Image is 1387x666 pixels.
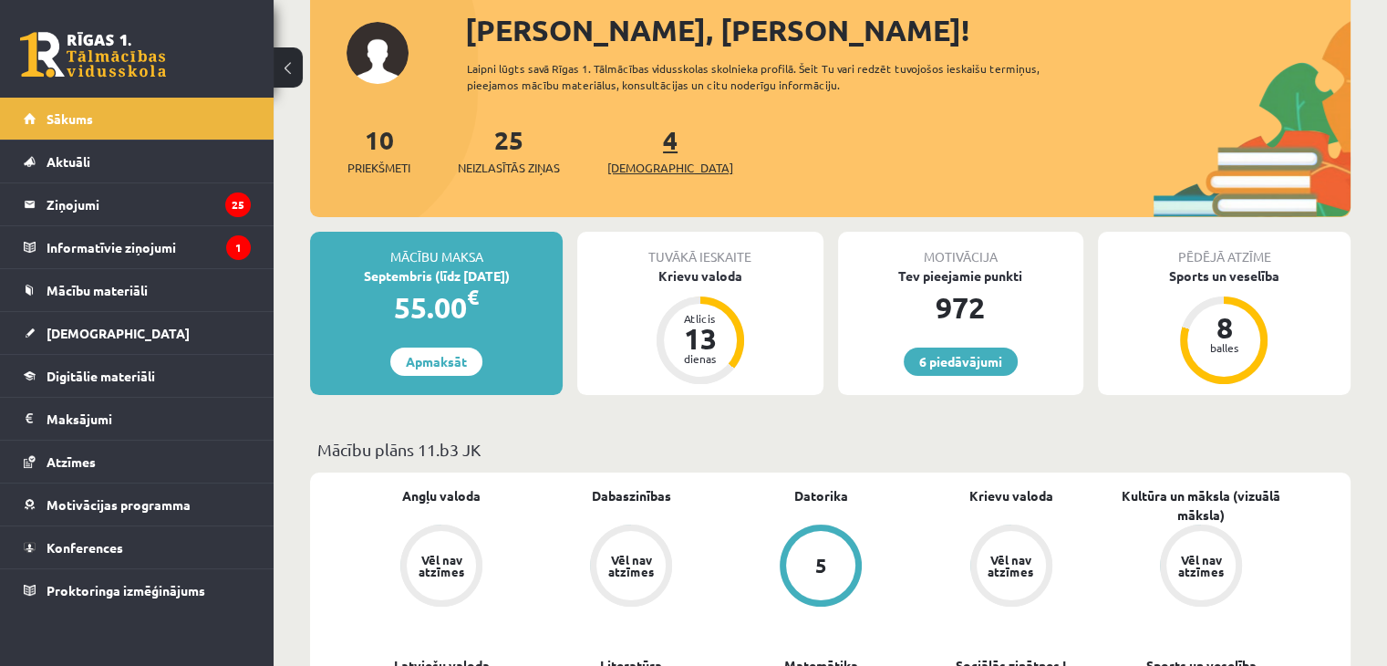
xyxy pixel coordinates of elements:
[347,525,536,610] a: Vēl nav atzīmes
[1098,266,1351,286] div: Sports un veselība
[390,348,482,376] a: Apmaksāt
[24,98,251,140] a: Sākums
[577,266,823,387] a: Krievu valoda Atlicis 13 dienas
[673,313,728,324] div: Atlicis
[24,526,251,568] a: Konferences
[673,353,728,364] div: dienas
[467,284,479,310] span: €
[592,486,671,505] a: Dabaszinības
[24,312,251,354] a: [DEMOGRAPHIC_DATA]
[606,554,657,578] div: Vēl nav atzīmes
[904,348,1018,376] a: 6 piedāvājumi
[794,486,848,505] a: Datorika
[969,486,1053,505] a: Krievu valoda
[838,232,1083,266] div: Motivācija
[986,554,1037,578] div: Vēl nav atzīmes
[726,525,916,610] a: 5
[24,226,251,268] a: Informatīvie ziņojumi1
[24,140,251,182] a: Aktuāli
[226,235,251,260] i: 1
[47,325,190,341] span: [DEMOGRAPHIC_DATA]
[607,123,733,177] a: 4[DEMOGRAPHIC_DATA]
[47,398,251,440] legend: Maksājumi
[47,453,96,470] span: Atzīmes
[1098,266,1351,387] a: Sports un veselība 8 balles
[47,183,251,225] legend: Ziņojumi
[24,484,251,526] a: Motivācijas programma
[20,32,166,78] a: Rīgas 1. Tālmācības vidusskola
[47,582,205,598] span: Proktoringa izmēģinājums
[47,368,155,384] span: Digitālie materiāli
[47,226,251,268] legend: Informatīvie ziņojumi
[1106,525,1296,610] a: Vēl nav atzīmes
[673,324,728,353] div: 13
[310,266,563,286] div: Septembris (līdz [DATE])
[24,355,251,397] a: Digitālie materiāli
[347,159,410,177] span: Priekšmeti
[24,183,251,225] a: Ziņojumi25
[310,286,563,329] div: 55.00
[47,282,148,298] span: Mācību materiāli
[347,123,410,177] a: 10Priekšmeti
[465,8,1351,52] div: [PERSON_NAME], [PERSON_NAME]!
[458,159,560,177] span: Neizlasītās ziņas
[47,539,123,556] span: Konferences
[838,286,1083,329] div: 972
[577,266,823,286] div: Krievu valoda
[416,554,467,578] div: Vēl nav atzīmes
[24,569,251,611] a: Proktoringa izmēģinājums
[24,269,251,311] a: Mācību materiāli
[24,398,251,440] a: Maksājumi
[815,556,827,576] div: 5
[577,232,823,266] div: Tuvākā ieskaite
[310,232,563,266] div: Mācību maksa
[1196,342,1251,353] div: balles
[838,266,1083,286] div: Tev pieejamie punkti
[402,486,481,505] a: Angļu valoda
[1196,313,1251,342] div: 8
[607,159,733,177] span: [DEMOGRAPHIC_DATA]
[467,60,1092,93] div: Laipni lūgts savā Rīgas 1. Tālmācības vidusskolas skolnieka profilā. Šeit Tu vari redzēt tuvojošo...
[317,437,1343,462] p: Mācību plāns 11.b3 JK
[536,525,726,610] a: Vēl nav atzīmes
[1175,554,1227,578] div: Vēl nav atzīmes
[47,110,93,127] span: Sākums
[47,153,90,170] span: Aktuāli
[458,123,560,177] a: 25Neizlasītās ziņas
[225,193,251,217] i: 25
[916,525,1106,610] a: Vēl nav atzīmes
[47,496,191,513] span: Motivācijas programma
[1098,232,1351,266] div: Pēdējā atzīme
[24,441,251,483] a: Atzīmes
[1106,486,1296,525] a: Kultūra un māksla (vizuālā māksla)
